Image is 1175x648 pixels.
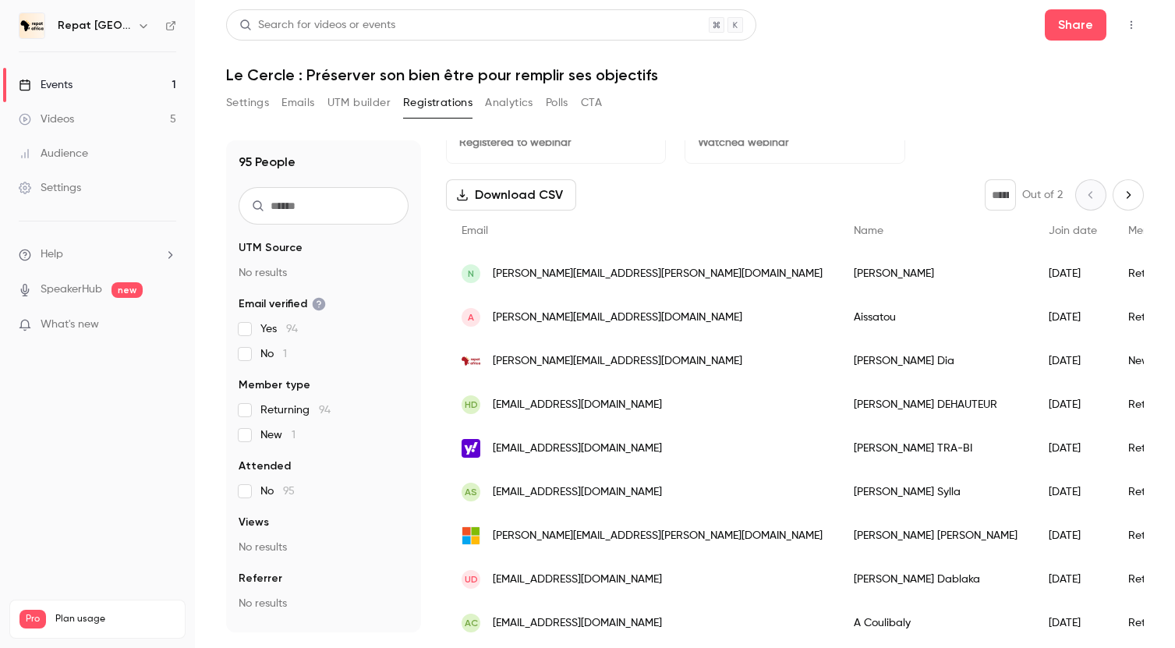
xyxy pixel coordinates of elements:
span: Join date [1049,225,1097,236]
div: Aissatou [838,296,1033,339]
span: 94 [286,324,298,335]
div: Search for videos or events [239,17,395,34]
div: Settings [19,180,81,196]
button: Share [1045,9,1106,41]
span: Pro [19,610,46,629]
div: [DATE] [1033,339,1113,383]
span: N [468,267,474,281]
span: AC [465,616,478,630]
span: 95 [283,486,295,497]
button: Download CSV [446,179,576,211]
button: Settings [226,90,269,115]
button: Next page [1113,179,1144,211]
span: No [260,346,287,362]
div: [DATE] [1033,383,1113,427]
p: Registered to webinar [459,135,653,150]
a: SpeakerHub [41,282,102,298]
span: Views [239,515,269,530]
span: Member type [239,377,310,393]
p: No results [239,540,409,555]
div: [PERSON_NAME] Sylla [838,470,1033,514]
span: [EMAIL_ADDRESS][DOMAIN_NAME] [493,484,662,501]
span: Attended [239,459,291,474]
span: new [111,282,143,298]
div: [PERSON_NAME] Dablaka [838,558,1033,601]
span: AS [465,485,477,499]
div: [PERSON_NAME] [838,252,1033,296]
span: What's new [41,317,99,333]
span: New [260,427,296,443]
h6: Repat [GEOGRAPHIC_DATA] [58,18,131,34]
div: Audience [19,146,88,161]
div: [PERSON_NAME] [PERSON_NAME] [838,514,1033,558]
span: Email verified [239,296,326,312]
img: yahoo.fr [462,439,480,458]
div: [PERSON_NAME] DEHAUTEUR [838,383,1033,427]
div: Events [19,77,73,93]
h1: 95 People [239,153,296,172]
section: facet-groups [239,240,409,611]
button: Emails [281,90,314,115]
span: [PERSON_NAME][EMAIL_ADDRESS][DOMAIN_NAME] [493,310,742,326]
button: Polls [546,90,568,115]
img: repat.africa [462,352,480,370]
span: 1 [292,430,296,441]
iframe: Noticeable Trigger [157,318,176,332]
div: [PERSON_NAME] Dia [838,339,1033,383]
span: 94 [319,405,331,416]
span: Plan usage [55,613,175,625]
div: [DATE] [1033,514,1113,558]
span: UD [465,572,478,586]
img: hotmail.no [462,526,480,545]
span: [PERSON_NAME][EMAIL_ADDRESS][PERSON_NAME][DOMAIN_NAME] [493,528,823,544]
button: UTM builder [327,90,391,115]
p: No results [239,265,409,281]
span: [PERSON_NAME][EMAIL_ADDRESS][PERSON_NAME][DOMAIN_NAME] [493,266,823,282]
div: [DATE] [1033,427,1113,470]
span: A [468,310,474,324]
span: Name [854,225,883,236]
div: [DATE] [1033,296,1113,339]
span: [EMAIL_ADDRESS][DOMAIN_NAME] [493,615,662,632]
li: help-dropdown-opener [19,246,176,263]
span: Returning [260,402,331,418]
p: Out of 2 [1022,187,1063,203]
span: [EMAIL_ADDRESS][DOMAIN_NAME] [493,572,662,588]
span: No [260,483,295,499]
div: [DATE] [1033,470,1113,514]
div: [PERSON_NAME] TRA-BI [838,427,1033,470]
div: [DATE] [1033,558,1113,601]
p: Watched webinar [698,135,891,150]
h1: Le Cercle : Préserver son bien être pour remplir ses objectifs [226,66,1144,84]
span: [PERSON_NAME][EMAIL_ADDRESS][DOMAIN_NAME] [493,353,742,370]
span: Referrer [239,571,282,586]
span: Help [41,246,63,263]
button: Analytics [485,90,533,115]
span: HD [465,398,478,412]
span: Email [462,225,488,236]
div: A Coulibaly [838,601,1033,645]
span: UTM Source [239,240,303,256]
div: Videos [19,112,74,127]
div: [DATE] [1033,601,1113,645]
span: [EMAIL_ADDRESS][DOMAIN_NAME] [493,397,662,413]
span: Yes [260,321,298,337]
span: 1 [283,349,287,359]
button: CTA [581,90,602,115]
div: [DATE] [1033,252,1113,296]
button: Registrations [403,90,472,115]
span: [EMAIL_ADDRESS][DOMAIN_NAME] [493,441,662,457]
img: Repat Africa [19,13,44,38]
p: No results [239,596,409,611]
